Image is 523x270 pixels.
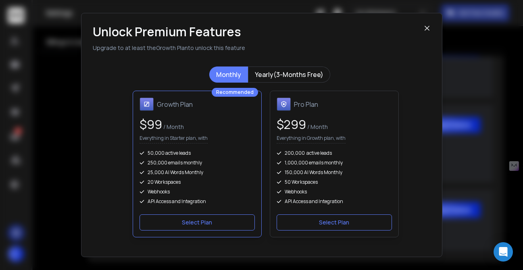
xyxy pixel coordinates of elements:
[277,198,392,205] div: API Access and Integration
[277,179,392,185] div: 50 Workspaces
[494,242,513,262] div: Open Intercom Messenger
[140,98,154,111] img: Growth Plan icon
[294,100,318,109] h1: Pro Plan
[93,25,423,39] h1: Unlock Premium Features
[209,66,248,83] button: Monthly
[140,116,162,133] span: $ 99
[306,123,328,131] span: / Month
[248,66,330,83] button: Yearly(3-Months Free)
[140,214,255,231] button: Select Plan
[277,135,346,143] p: Everything in Growth plan, with
[140,135,208,143] p: Everything in Starter plan, with
[277,150,392,156] div: 200,000 active leads
[277,160,392,166] div: 1,000,000 emails monthly
[140,198,255,205] div: API Access and Integration
[277,98,291,111] img: Pro Plan icon
[140,179,255,185] div: 20 Workspaces
[277,214,392,231] button: Select Plan
[212,88,258,97] div: Recommended
[277,169,392,176] div: 150,000 AI Words Monthly
[277,189,392,195] div: Webhooks
[162,123,184,131] span: / Month
[140,150,255,156] div: 50,000 active leads
[93,44,423,52] p: Upgrade to at least the Growth Plan to unlock this feature
[140,160,255,166] div: 250,000 emails monthly
[140,189,255,195] div: Webhooks
[140,169,255,176] div: 25,000 AI Words Monthly
[277,116,306,133] span: $ 299
[157,100,193,109] h1: Growth Plan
